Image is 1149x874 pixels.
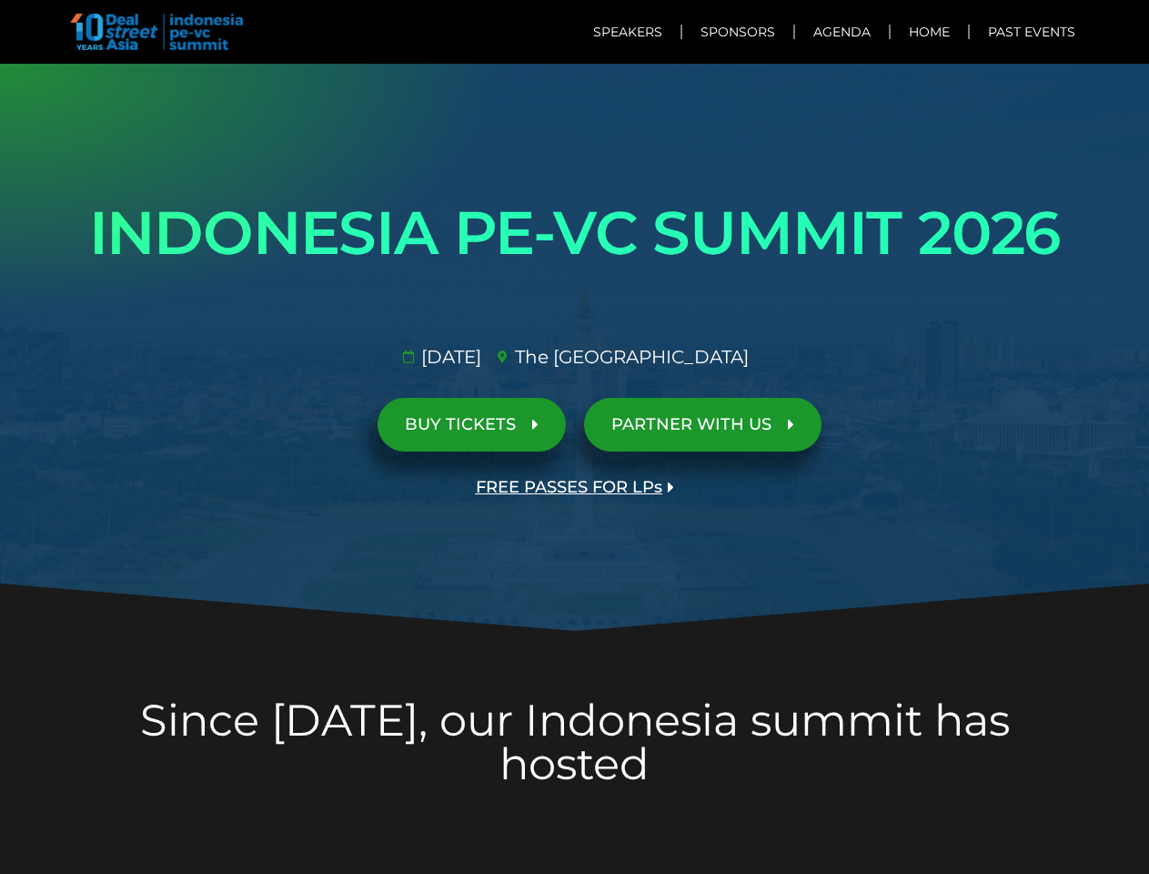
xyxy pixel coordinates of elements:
[891,11,968,53] a: Home
[66,698,1084,786] h2: Since [DATE], our Indonesia summit has hosted
[510,343,749,371] span: The [GEOGRAPHIC_DATA]​
[405,416,516,433] span: BUY TICKETS
[476,479,662,496] span: FREE PASSES FOR LPs
[378,398,566,452] a: BUY TICKETS
[682,11,793,53] a: Sponsors
[584,398,821,452] a: PARTNER WITH US
[449,461,701,514] a: FREE PASSES FOR LPs
[970,11,1094,53] a: Past Events
[66,182,1084,284] h1: INDONESIA PE-VC SUMMIT 2026
[417,343,481,371] span: [DATE]​
[575,11,680,53] a: Speakers
[795,11,889,53] a: Agenda
[611,416,771,433] span: PARTNER WITH US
